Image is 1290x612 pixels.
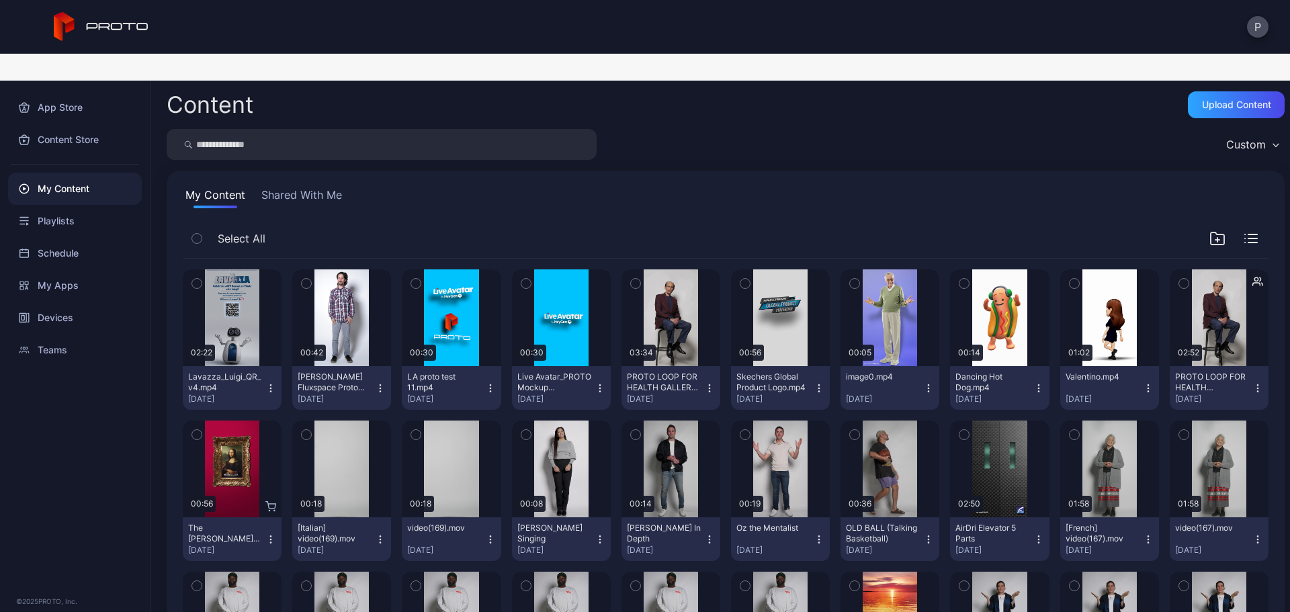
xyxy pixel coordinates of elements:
button: Dancing Hot Dog.mp4[DATE] [950,366,1049,410]
div: Content [167,93,253,116]
div: Upload Content [1202,99,1271,110]
div: Custom [1226,138,1266,151]
button: Custom [1219,129,1285,160]
div: Live Avatar_PROTO Mockup 09.17.25.mp4 [517,371,591,393]
button: PROTO LOOP FOR HEALTH GALLERY v5.mp4[DATE] [621,366,720,410]
button: My Content [183,187,248,208]
button: [PERSON_NAME] Singing[DATE] [512,517,611,561]
div: [DATE] [955,394,1033,404]
button: Shared With Me [259,187,345,208]
button: PROTO LOOP FOR HEALTH GALLERY.mp4[DATE] [1170,366,1268,410]
div: Lavazza_Luigi_QR_v4.mp4 [188,371,262,393]
div: Oz the Mentalist [736,523,810,533]
div: Graham Bensinge In Depth [627,523,701,544]
div: Valentino.mp4 [1066,371,1139,382]
button: [PERSON_NAME] Fluxspace Proto Demo.mp4[DATE] [292,366,391,410]
button: [Italian] video(169).mov[DATE] [292,517,391,561]
div: [DATE] [188,545,265,556]
div: Corbett Fluxspace Proto Demo.mp4 [298,371,372,393]
button: Oz the Mentalist[DATE] [731,517,830,561]
a: My Apps [8,269,142,302]
button: Lavazza_Luigi_QR_v4.mp4[DATE] [183,366,282,410]
div: [French] video(167).mov [1066,523,1139,544]
div: [DATE] [407,545,484,556]
div: AirDri Elevator 5 Parts [955,523,1029,544]
div: Skechers Global Product Logo.mp4 [736,371,810,393]
div: [DATE] [1066,545,1143,556]
span: Select All [218,230,265,247]
div: image0.mp4 [846,371,920,382]
a: Devices [8,302,142,334]
div: [DATE] [1175,545,1252,556]
button: image0.mp4[DATE] [841,366,939,410]
div: [DATE] [298,545,375,556]
button: Skechers Global Product Logo.mp4[DATE] [731,366,830,410]
button: P [1247,16,1268,38]
div: video(167).mov [1175,523,1249,533]
div: [DATE] [627,545,704,556]
a: Schedule [8,237,142,269]
div: [DATE] [517,545,595,556]
button: video(169).mov[DATE] [402,517,501,561]
div: [DATE] [846,394,923,404]
div: [DATE] [188,394,265,404]
div: [DATE] [736,394,814,404]
div: OLD BALL (Talking Basketball) [846,523,920,544]
div: The Mona Lisa.mp4 [188,523,262,544]
div: [DATE] [1175,394,1252,404]
div: PROTO LOOP FOR HEALTH GALLERY.mp4 [1175,371,1249,393]
button: OLD BALL (Talking Basketball)[DATE] [841,517,939,561]
div: LA proto test 11.mp4 [407,371,481,393]
a: Playlists [8,205,142,237]
button: [PERSON_NAME] In Depth[DATE] [621,517,720,561]
a: Teams [8,334,142,366]
div: video(169).mov [407,523,481,533]
button: AirDri Elevator 5 Parts[DATE] [950,517,1049,561]
div: [DATE] [298,394,375,404]
button: The [PERSON_NAME] [PERSON_NAME].mp4[DATE] [183,517,282,561]
button: [French] video(167).mov[DATE] [1060,517,1159,561]
button: video(167).mov[DATE] [1170,517,1268,561]
div: [DATE] [955,545,1033,556]
button: Live Avatar_PROTO Mockup [DATE].mp4[DATE] [512,366,611,410]
div: [DATE] [736,545,814,556]
div: [DATE] [846,545,923,556]
div: Mindie Singing [517,523,591,544]
div: [Italian] video(169).mov [298,523,372,544]
div: [DATE] [407,394,484,404]
div: [DATE] [1066,394,1143,404]
button: Valentino.mp4[DATE] [1060,366,1159,410]
a: My Content [8,173,142,205]
button: Upload Content [1188,91,1285,118]
a: App Store [8,91,142,124]
a: Content Store [8,124,142,156]
div: PROTO LOOP FOR HEALTH GALLERY v5.mp4 [627,371,701,393]
button: LA proto test 11.mp4[DATE] [402,366,501,410]
div: [DATE] [517,394,595,404]
div: © 2025 PROTO, Inc. [16,596,134,607]
div: [DATE] [627,394,704,404]
div: Dancing Hot Dog.mp4 [955,371,1029,393]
